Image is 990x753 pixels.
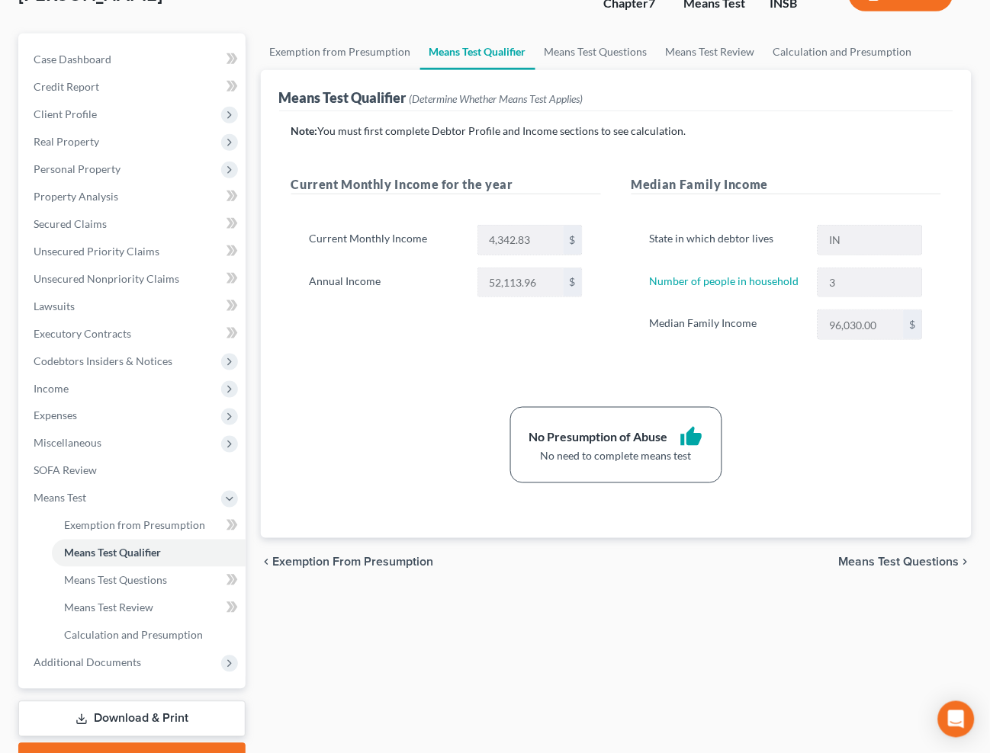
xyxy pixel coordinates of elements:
[291,123,942,139] p: You must first complete Debtor Profile and Income sections to see calculation.
[302,268,471,298] label: Annual Income
[657,34,764,70] a: Means Test Review
[818,226,922,255] input: State
[21,320,246,348] a: Executory Contracts
[959,556,972,569] i: chevron_right
[21,293,246,320] a: Lawsuits
[680,426,703,449] i: thumb_up
[21,73,246,101] a: Credit Report
[64,546,161,559] span: Means Test Qualifier
[302,225,471,255] label: Current Monthly Income
[34,437,101,450] span: Miscellaneous
[839,556,972,569] button: Means Test Questions chevron_right
[564,268,582,297] div: $
[529,449,703,464] div: No need to complete means test
[34,162,121,175] span: Personal Property
[52,540,246,567] a: Means Test Qualifier
[34,409,77,422] span: Expenses
[291,175,601,194] h5: Current Monthly Income for the year
[261,34,420,70] a: Exemption from Presumption
[564,226,582,255] div: $
[21,265,246,293] a: Unsecured Nonpriority Claims
[839,556,959,569] span: Means Test Questions
[52,567,246,594] a: Means Test Questions
[410,92,583,105] span: (Determine Whether Means Test Applies)
[34,107,97,120] span: Client Profile
[938,701,975,738] div: Open Intercom Messenger
[904,310,922,339] div: $
[279,88,583,107] div: Means Test Qualifier
[34,245,159,258] span: Unsecured Priority Claims
[818,310,904,339] input: 0.00
[420,34,535,70] a: Means Test Qualifier
[34,300,75,312] span: Lawsuits
[64,519,205,532] span: Exemption from Presumption
[261,556,273,569] i: chevron_left
[535,34,657,70] a: Means Test Questions
[650,274,799,287] a: Number of people in household
[764,34,921,70] a: Calculation and Presumption
[34,217,107,230] span: Secured Claims
[261,556,434,569] button: chevron_left Exemption from Presumption
[34,492,86,505] span: Means Test
[52,594,246,622] a: Means Test Review
[34,272,179,285] span: Unsecured Nonpriority Claims
[529,429,668,447] div: No Presumption of Abuse
[273,556,434,569] span: Exemption from Presumption
[34,382,69,395] span: Income
[642,309,811,340] label: Median Family Income
[34,190,118,203] span: Property Analysis
[34,354,172,367] span: Codebtors Insiders & Notices
[34,53,111,66] span: Case Dashboard
[64,574,167,587] span: Means Test Questions
[34,464,97,477] span: SOFA Review
[21,46,246,73] a: Case Dashboard
[34,80,99,93] span: Credit Report
[478,226,564,255] input: 0.00
[818,268,922,297] input: --
[34,327,131,340] span: Executory Contracts
[632,175,941,194] h5: Median Family Income
[291,124,318,137] strong: Note:
[21,183,246,210] a: Property Analysis
[52,512,246,540] a: Exemption from Presumption
[34,135,99,148] span: Real Property
[478,268,564,297] input: 0.00
[34,656,141,669] span: Additional Documents
[21,238,246,265] a: Unsecured Priority Claims
[64,629,203,642] span: Calculation and Presumption
[21,457,246,485] a: SOFA Review
[21,210,246,238] a: Secured Claims
[642,225,811,255] label: State in which debtor lives
[64,601,153,614] span: Means Test Review
[18,701,246,737] a: Download & Print
[52,622,246,649] a: Calculation and Presumption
